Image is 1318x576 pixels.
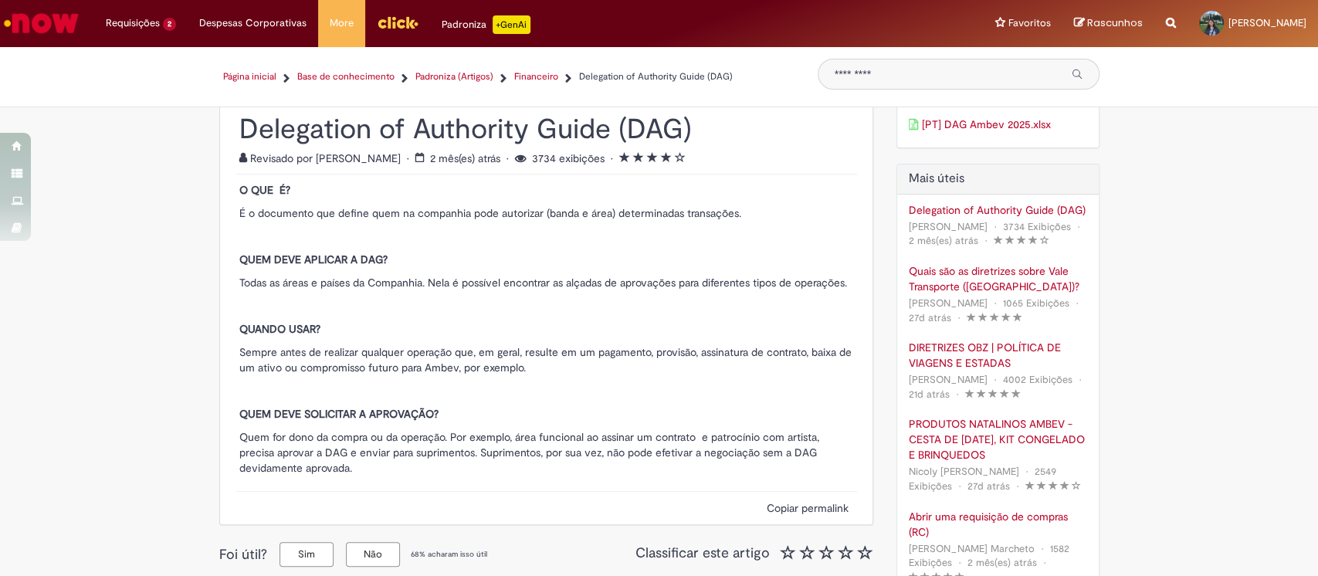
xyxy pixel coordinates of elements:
time: 09/09/2025 12:52:42 [909,388,950,401]
span: [PERSON_NAME] [909,373,988,386]
p: Todas as áreas e países da Companhia. Nela é possível encontrar as alçadas de aprovações para dif... [239,275,854,290]
span: Delegation of Authority Guide (DAG) [579,70,733,83]
span: 3734 exibições [532,151,605,165]
a: undefined [PT] DAG Ambev 2025.xlsx [909,117,1087,132]
span: • [1074,216,1083,237]
span: 1065 Exibições [1003,296,1069,310]
i: 5 [675,152,686,163]
span: Classificar este artigo [635,544,770,562]
p: Sempre antes de realizar qualquer operação que, em geral, resulte em um pagamento, provisão, assi... [239,344,854,375]
span: More [330,15,354,31]
button: Sim, este artigo foi útil [280,542,334,567]
h2: Artigos Mais Úteis [909,172,1087,186]
span: [PERSON_NAME] [909,220,988,233]
span: • [507,151,512,165]
img: ServiceNow [2,8,81,39]
span: 21d atrás [909,388,950,401]
span: • [955,552,964,573]
span: 68% acharam isso útil [403,549,487,560]
a: Padroniza (Artigos) [415,70,493,83]
span: • [1076,369,1085,390]
ul: Anexos [909,90,1087,136]
i: 4 [661,152,672,163]
span: • [611,151,616,165]
a: Base de conhecimento [297,70,395,83]
a: PRODUTOS NATALINOS AMBEV - CESTA DE [DATE], KIT CONGELADO E BRINQUEDOS [909,416,1087,462]
span: • [981,230,991,251]
a: Abrir uma requisição de compras (RC) [909,509,1087,540]
a: Financeiro [514,70,558,83]
span: Nicoly [PERSON_NAME] [909,465,1019,478]
span: [PERSON_NAME] Marcheto [909,542,1035,555]
span: Requisições [106,15,160,31]
strong: QUEM DEVE APLICAR A DAG? [239,252,388,266]
span: 2 mês(es) atrás [967,556,1037,569]
span: • [953,384,962,405]
span: • [1038,538,1047,559]
span: [PERSON_NAME] [1228,16,1306,29]
span: • [1022,461,1032,482]
span: • [954,307,964,328]
time: 04/08/2025 15:44:51 [430,151,500,165]
strong: QUANDO USAR? [239,322,320,336]
p: +GenAi [493,15,530,34]
i: 2 [633,152,644,163]
span: • [991,293,1000,313]
span: 27d atrás [967,479,1010,493]
a: Página inicial [223,70,276,83]
span: Favoritos [1008,15,1051,31]
p: É o documento que define quem na companhia pode autorizar (banda e área) determinadas transações. [239,205,854,221]
time: 02/09/2025 17:11:00 [967,479,1010,493]
a: DIRETRIZES OBZ | POLÍTICA DE VIAGENS E ESTADAS [909,340,1087,371]
span: Classificação média do artigo - 4.0 de 5 estrelas [619,151,686,165]
p: Quem for dono da compra ou da operação. Por exemplo, área funcional ao assinar um contrato e patr... [239,429,854,476]
span: • [1013,476,1022,496]
span: 2 [163,18,176,31]
span: • [991,216,1000,237]
time: 02/09/2025 17:11:20 [909,311,951,324]
time: 04/08/2025 15:44:51 [909,234,978,247]
h1: Delegation of Authority Guide (DAG) [239,115,854,143]
div: Este artigo foi útil? [270,546,403,560]
span: Revisado por [PERSON_NAME] [239,151,404,165]
span: Classificar este artigo [781,545,873,564]
span: Foi útil? [219,546,267,564]
span: 2549 Exibições [909,465,1056,493]
span: • [407,151,412,165]
span: 2 mês(es) atrás [430,151,500,165]
a: Quais são as diretrizes sobre Vale Transporte ([GEOGRAPHIC_DATA])? [909,263,1087,294]
span: • [1040,552,1049,573]
span: 2 mês(es) atrás [909,234,978,247]
span: • [1072,293,1082,313]
div: Padroniza [442,15,530,34]
span: 4002 Exibições [1003,373,1072,386]
i: 3 [647,152,658,163]
img: click_logo_yellow_360x200.png [377,11,418,34]
span: 27d atrás [909,311,951,324]
time: 29/07/2025 17:40:52 [967,556,1037,569]
strong: QUEM DEVE SOLICITAR A APROVAÇÃO? [239,407,439,421]
span: Despesas Corporativas [199,15,307,31]
span: • [991,369,1000,390]
span: • [955,476,964,496]
span: 1582 Exibições [909,542,1069,570]
span: [PERSON_NAME] [909,296,988,310]
strong: O QUE É? [239,183,290,197]
button: Copiar permalink [762,500,853,517]
i: 1 [619,152,630,163]
span: Rascunhos [1087,15,1143,30]
span: 3734 Exibições [1003,220,1071,233]
a: Rascunhos [1074,16,1143,31]
button: Não, este artigo não foi útil [346,542,400,567]
a: Delegation of Authority Guide (DAG) [909,202,1087,218]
